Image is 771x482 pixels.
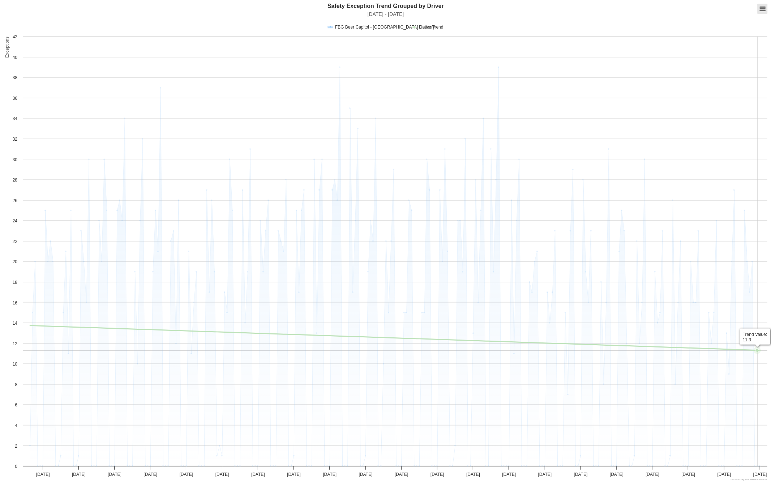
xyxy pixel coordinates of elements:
text: [DATE] [287,472,301,477]
text: 10 [13,362,18,367]
text: [DATE] [72,472,86,477]
text: [DATE] [36,472,50,477]
text: [DATE] [215,472,229,477]
text: [DATE] [251,472,265,477]
text: [DATE] [538,472,552,477]
button: Show FBG Beer Capitol - Sussex Delivery [328,25,404,29]
text: Chart credits: Click and Drag your mouse to zoom in. [730,478,768,481]
text: Exceptions [5,37,10,58]
text: 6 [15,402,17,408]
text: [DATE] [144,472,157,477]
text: [DATE] [359,472,373,477]
text: 0 [15,464,17,469]
button: Show Linear Trend [412,25,443,29]
text: [DATE] [610,472,624,477]
text: [DATE] [395,472,408,477]
button: View chart menu, Safety Exception Trend Grouped by Driver [757,4,767,14]
text: 36 [13,96,18,101]
text: 18 [13,280,18,285]
text: [DATE] [323,472,337,477]
text: 24 [13,218,18,223]
text: [DATE] [574,472,588,477]
text: Safety Exception Trend Grouped by Driver [327,3,444,9]
text: 14 [13,321,18,326]
text: 20 [13,259,18,264]
text: 32 [13,137,18,142]
text: [DATE] [466,472,480,477]
text: 28 [13,178,18,183]
text: [DATE] [718,472,731,477]
text: [DATE] [108,472,121,477]
text: 8 [15,382,17,387]
text: [DATE] [753,472,767,477]
text: 42 [13,34,18,39]
text: 38 [13,75,18,80]
text: 4 [15,423,17,428]
text: [DATE] [431,472,444,477]
text: 22 [13,239,18,244]
text: [DATE] - [DATE] [368,11,404,17]
text: [DATE] [502,472,516,477]
text: 2 [15,444,17,449]
text: 40 [13,55,18,60]
text: [DATE] [681,472,695,477]
text: [DATE] [646,472,659,477]
text: 34 [13,116,18,121]
text: 26 [13,198,18,203]
text: 30 [13,157,18,162]
text: 12 [13,341,18,346]
text: 16 [13,300,18,306]
text: [DATE] [180,472,193,477]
